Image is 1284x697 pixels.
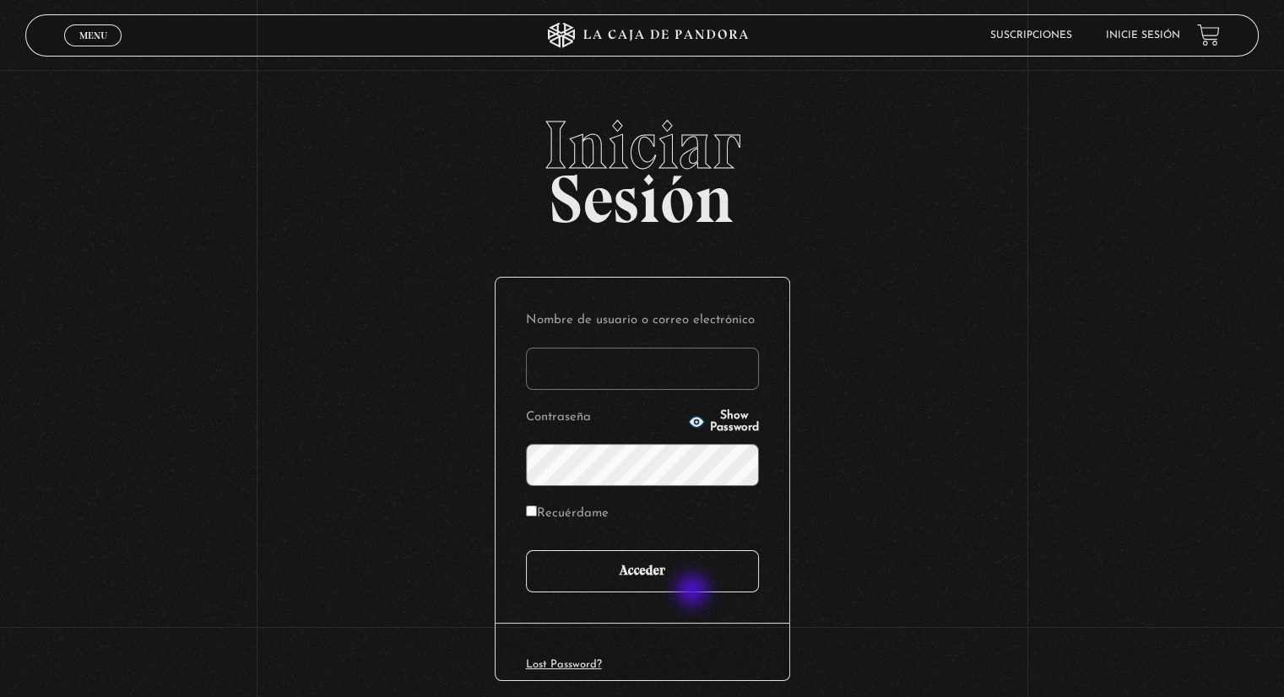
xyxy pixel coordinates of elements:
[73,44,113,56] span: Cerrar
[1106,30,1180,41] a: Inicie sesión
[526,659,602,670] a: Lost Password?
[25,111,1258,179] span: Iniciar
[526,550,759,592] input: Acceder
[25,111,1258,219] h2: Sesión
[526,405,683,431] label: Contraseña
[526,501,609,527] label: Recuérdame
[990,30,1072,41] a: Suscripciones
[688,410,759,434] button: Show Password
[710,410,759,434] span: Show Password
[79,30,107,41] span: Menu
[1197,24,1220,46] a: View your shopping cart
[526,308,759,334] label: Nombre de usuario o correo electrónico
[526,505,537,516] input: Recuérdame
